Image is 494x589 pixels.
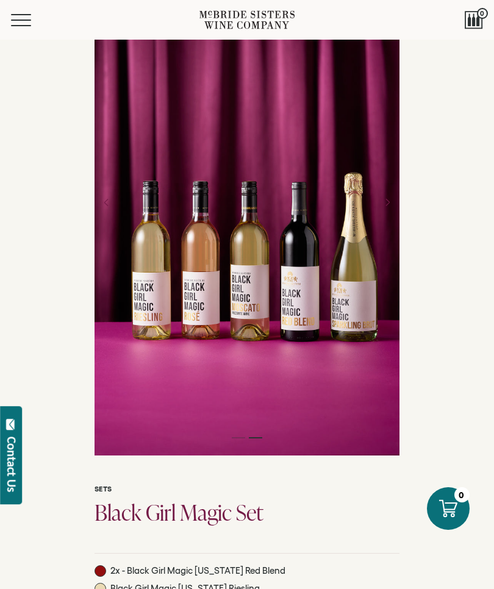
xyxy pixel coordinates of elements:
[95,501,399,524] h1: Black Girl Magic Set
[372,187,403,218] button: Next
[95,485,399,493] h6: Sets
[232,437,245,438] li: Page dot 1
[454,487,470,502] div: 0
[249,437,262,438] li: Page dot 2
[5,437,18,492] div: Contact Us
[11,14,55,26] button: Mobile Menu Trigger
[477,8,488,19] span: 0
[91,187,122,218] button: Previous
[110,565,286,576] span: 2x - Black Girl Magic [US_STATE] Red Blend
